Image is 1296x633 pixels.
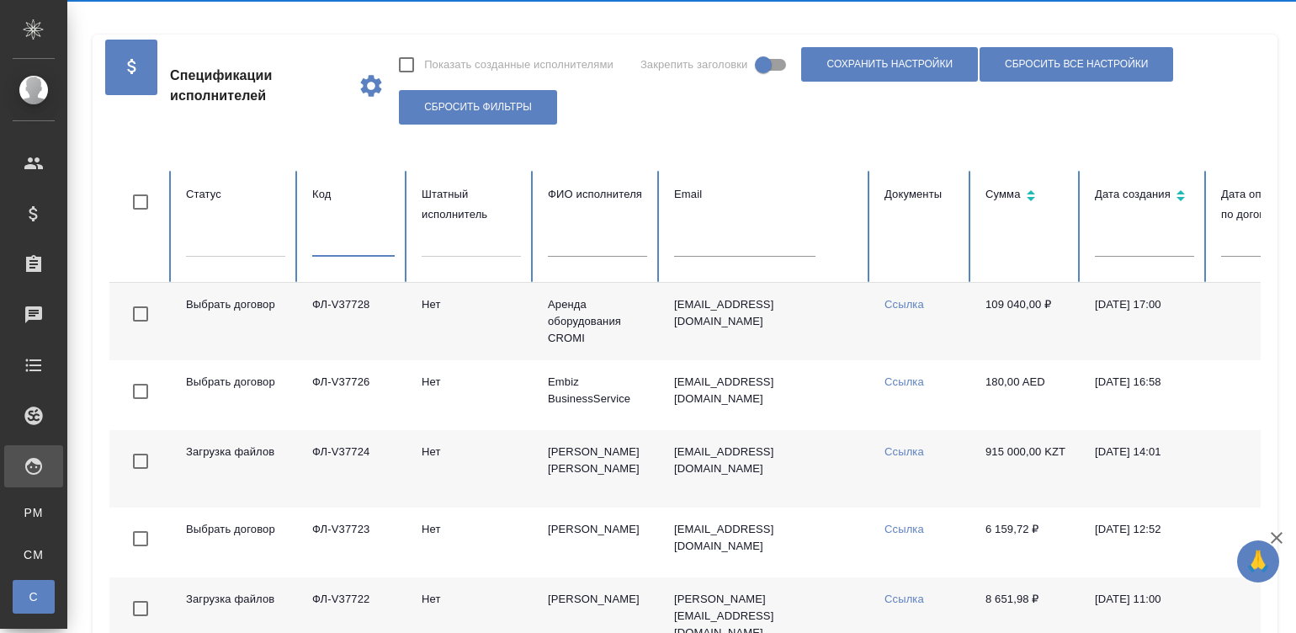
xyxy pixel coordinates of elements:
span: Toggle Row Selected [123,296,158,332]
td: ФЛ-V37724 [299,430,408,508]
td: [PERSON_NAME] [PERSON_NAME] [534,430,661,508]
td: [DATE] 17:00 [1081,283,1208,360]
div: Сортировка [1095,184,1194,209]
span: CM [21,546,46,563]
span: Спецификации исполнителей [170,66,344,106]
button: Сбросить все настройки [980,47,1173,82]
a: CM [13,538,55,572]
button: Сбросить фильтры [399,90,557,125]
td: ФЛ-V37726 [299,360,408,430]
td: 180,00 AED [972,360,1081,430]
td: ФЛ-V37723 [299,508,408,577]
td: [DATE] 14:01 [1081,430,1208,508]
a: С [13,580,55,614]
span: Toggle Row Selected [123,591,158,626]
td: 915 000,00 KZT [972,430,1081,508]
td: Загрузка файлов [173,430,299,508]
span: Toggle Row Selected [123,374,158,409]
td: ФЛ-V37728 [299,283,408,360]
span: Сбросить фильтры [424,100,532,114]
span: PM [21,504,46,521]
span: Сбросить все настройки [1005,57,1148,72]
div: Штатный исполнитель [422,184,521,225]
a: Ссылка [884,375,924,388]
td: [EMAIL_ADDRESS][DOMAIN_NAME] [661,430,871,508]
td: [EMAIL_ADDRESS][DOMAIN_NAME] [661,508,871,577]
td: Выбрать договор [173,360,299,430]
td: Нет [408,360,534,430]
span: Показать созданные исполнителями [424,56,613,73]
td: Выбрать договор [173,283,299,360]
td: [PERSON_NAME] [534,508,661,577]
td: Нет [408,283,534,360]
a: Ссылка [884,445,924,458]
a: Ссылка [884,593,924,605]
div: Документы [884,184,959,205]
span: Сохранить настройки [826,57,953,72]
span: С [21,588,46,605]
a: Ссылка [884,298,924,311]
td: Нет [408,508,534,577]
span: 🙏 [1244,544,1272,579]
button: 🙏 [1237,540,1279,582]
div: Код [312,184,395,205]
td: Выбрать договор [173,508,299,577]
td: 6 159,72 ₽ [972,508,1081,577]
span: Toggle Row Selected [123,444,158,479]
td: Аренда оборудования CROMI [534,283,661,360]
span: Toggle Row Selected [123,521,158,556]
td: [EMAIL_ADDRESS][DOMAIN_NAME] [661,360,871,430]
div: Статус [186,184,285,205]
td: Embiz BusinessService [534,360,661,430]
div: ФИО исполнителя [548,184,647,205]
td: 109 040,00 ₽ [972,283,1081,360]
td: [DATE] 12:52 [1081,508,1208,577]
td: [DATE] 16:58 [1081,360,1208,430]
div: Email [674,184,858,205]
span: Закрепить заголовки [640,56,748,73]
a: Ссылка [884,523,924,535]
td: [EMAIL_ADDRESS][DOMAIN_NAME] [661,283,871,360]
td: Нет [408,430,534,508]
div: Сортировка [985,184,1068,209]
a: PM [13,496,55,529]
button: Сохранить настройки [801,47,978,82]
